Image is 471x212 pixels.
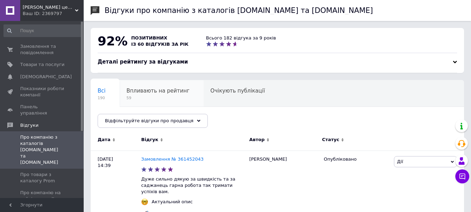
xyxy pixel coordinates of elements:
[127,88,190,94] span: Впливають на рейтинг
[141,137,158,143] span: Відгук
[324,156,389,162] div: Опубліковано
[20,104,64,116] span: Панель управління
[249,137,265,143] span: Автор
[322,137,340,143] span: Статус
[211,88,265,94] span: Очікують публікації
[98,34,128,48] span: 92%
[206,35,276,41] div: Всього 182 відгука за 9 років
[3,24,82,37] input: Пошук
[98,114,168,120] span: Опубліковані без комен...
[20,86,64,98] span: Показники роботи компанії
[20,134,64,166] span: Про компанію з каталогів [DOMAIN_NAME] та [DOMAIN_NAME]
[20,43,64,56] span: Замовлення та повідомлення
[98,58,457,66] div: Деталі рейтингу за відгуками
[91,107,182,133] div: Опубліковані без коментаря
[141,176,246,195] p: Дуже сильно дякую за швидкість та за саджанець гарна робота так тримати успіхів вам.
[20,190,64,202] span: Про компанію на сайті компанії
[127,95,190,101] span: 59
[98,59,188,65] span: Деталі рейтингу за відгуками
[20,171,64,184] span: Про товари з каталогу Prom
[397,159,403,164] span: Дії
[20,61,64,68] span: Товари та послуги
[141,156,204,162] a: Замовлення № 361452043
[23,4,75,10] span: Садовий центр "Таволга"
[98,137,111,143] span: Дата
[98,88,106,94] span: Всі
[20,122,38,129] span: Відгуки
[98,95,106,101] span: 190
[23,10,84,17] div: Ваш ID: 2369797
[105,6,373,15] h1: Відгуки про компанію з каталогів [DOMAIN_NAME] та [DOMAIN_NAME]
[455,169,469,183] button: Чат з покупцем
[105,118,193,123] span: Відфільтруйте відгуки про продавця
[20,74,72,80] span: [DEMOGRAPHIC_DATA]
[131,42,189,47] span: із 60 відгуків за рік
[141,198,148,205] img: :nerd_face:
[131,35,167,41] span: позитивних
[150,199,195,205] div: Актуальний опис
